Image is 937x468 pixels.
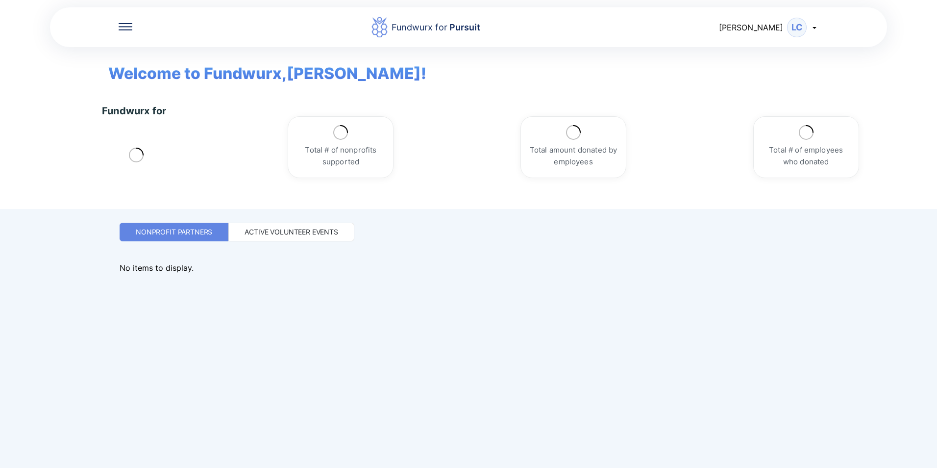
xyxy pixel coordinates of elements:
div: Total # of employees who donated [762,144,851,168]
p: No items to display. [120,263,817,273]
div: Fundwurx for [392,21,480,34]
div: Total amount donated by employees [529,144,618,168]
div: Active Volunteer Events [245,227,338,237]
span: Pursuit [447,22,480,32]
span: [PERSON_NAME] [719,23,783,32]
span: Welcome to Fundwurx, [PERSON_NAME] ! [94,47,426,85]
div: Nonprofit Partners [136,227,212,237]
div: Total # of nonprofits supported [296,144,385,168]
div: LC [787,18,807,37]
div: Fundwurx for [102,105,166,117]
